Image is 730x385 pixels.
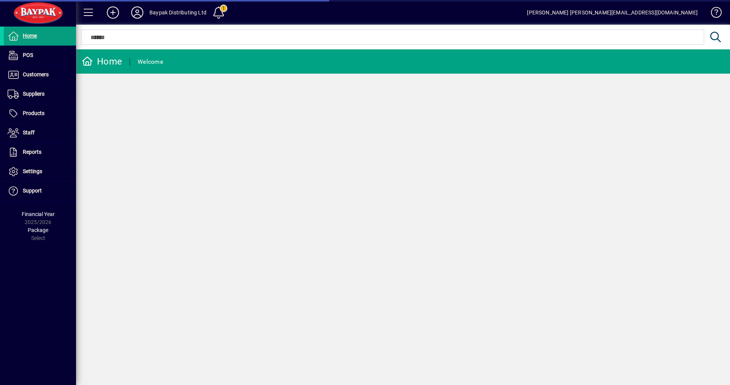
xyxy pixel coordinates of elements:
[28,227,48,233] span: Package
[101,6,125,19] button: Add
[4,65,76,84] a: Customers
[4,85,76,104] a: Suppliers
[705,2,720,26] a: Knowledge Base
[4,162,76,181] a: Settings
[23,71,49,77] span: Customers
[4,104,76,123] a: Products
[138,56,163,68] div: Welcome
[23,149,41,155] span: Reports
[4,143,76,162] a: Reports
[23,33,37,39] span: Home
[23,168,42,174] span: Settings
[23,188,42,194] span: Support
[149,6,206,19] div: Baypak Distributing Ltd
[125,6,149,19] button: Profile
[23,52,33,58] span: POS
[82,55,122,68] div: Home
[23,129,35,136] span: Staff
[4,181,76,200] a: Support
[23,110,44,116] span: Products
[4,123,76,142] a: Staff
[4,46,76,65] a: POS
[22,211,55,217] span: Financial Year
[23,91,44,97] span: Suppliers
[527,6,698,19] div: [PERSON_NAME] [PERSON_NAME][EMAIL_ADDRESS][DOMAIN_NAME]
